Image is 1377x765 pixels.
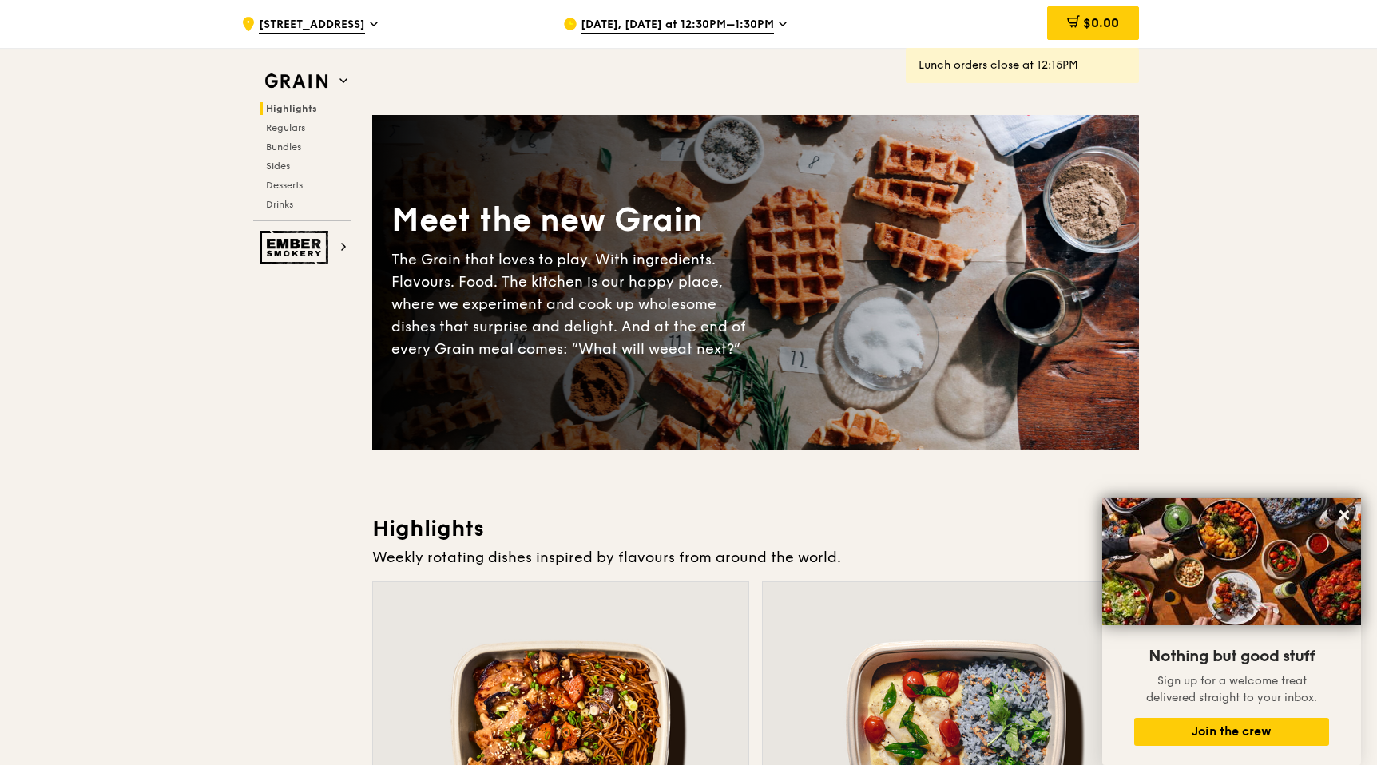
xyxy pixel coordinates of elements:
span: Bundles [266,141,301,153]
span: Highlights [266,103,317,114]
h3: Highlights [372,514,1139,543]
img: DSC07876-Edit02-Large.jpeg [1102,498,1361,625]
span: Sides [266,161,290,172]
div: Lunch orders close at 12:15PM [919,57,1126,73]
span: Desserts [266,180,303,191]
span: [DATE], [DATE] at 12:30PM–1:30PM [581,17,774,34]
span: Regulars [266,122,305,133]
img: Grain web logo [260,67,333,96]
button: Join the crew [1134,718,1329,746]
span: Drinks [266,199,293,210]
div: Meet the new Grain [391,199,756,242]
img: Ember Smokery web logo [260,231,333,264]
span: Nothing but good stuff [1149,647,1315,666]
span: [STREET_ADDRESS] [259,17,365,34]
div: The Grain that loves to play. With ingredients. Flavours. Food. The kitchen is our happy place, w... [391,248,756,360]
button: Close [1331,502,1357,528]
span: $0.00 [1083,15,1119,30]
span: Sign up for a welcome treat delivered straight to your inbox. [1146,674,1317,704]
span: eat next?” [669,340,740,358]
div: Weekly rotating dishes inspired by flavours from around the world. [372,546,1139,569]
